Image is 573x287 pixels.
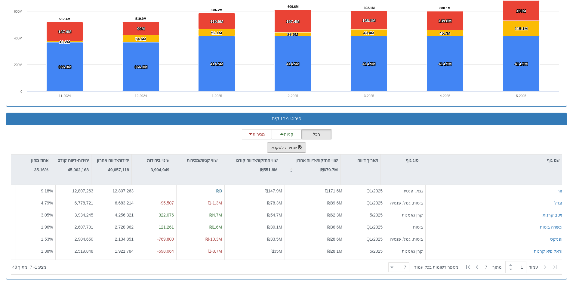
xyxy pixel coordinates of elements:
text: 4-2025 [440,94,450,98]
strong: ₪679.7M [320,167,338,172]
span: ₪4.7M [209,212,222,217]
text: 200M [14,63,22,67]
span: ₪62.3M [327,212,342,217]
div: 121,261 [139,224,174,230]
p: אחוז מהון [31,157,48,164]
tspan: 517.4M [59,17,70,21]
tspan: 150M [516,9,526,13]
tspan: 366.3M [58,65,71,69]
strong: ₪551.8M [260,167,278,172]
tspan: 99M [137,27,145,31]
span: ₪171.6M [325,189,342,193]
div: 12,807,263 [58,188,93,194]
div: Q1/2025 [347,188,383,194]
text: 400M [14,36,22,40]
div: 3.05 % [18,212,53,218]
span: ₪-1.3M [208,200,222,205]
p: שווי החזקות-דיווח קודם [236,157,278,164]
button: הכל [301,129,331,139]
div: 5/2025 [347,212,383,218]
tspan: 609.6M [288,5,299,8]
div: מור [557,188,564,194]
span: ₪89.6M [327,200,342,205]
tspan: 45.7M [439,31,450,36]
span: ‏עמוד [529,264,538,270]
div: מיטב קרנות [543,212,564,218]
button: קניות [272,129,302,139]
span: ₪30.1M [267,224,282,229]
div: קרן נאמנות [388,248,423,254]
tspan: 54.6M [135,37,146,41]
tspan: 366.3M [134,65,147,69]
tspan: 414.5M [439,62,451,66]
tspan: 167.4M [286,19,299,24]
text: 600M [14,10,22,13]
div: מגדל [554,200,564,206]
button: הראל פיא קרנות [534,248,564,254]
div: 1,921,784 [98,248,134,254]
tspan: 414.5M [210,62,223,66]
div: 2,607,701 [58,224,93,230]
tspan: 414.5M [362,62,375,66]
span: ₪54.7M [267,212,282,217]
div: 12,807,263 [98,188,134,194]
span: ₪28.6M [327,236,342,241]
tspan: 115.1M [515,27,528,31]
div: -598,064 [139,248,174,254]
p: יחידות-דיווח אחרון [97,157,129,164]
span: ‏מספר רשומות בכל עמוד [414,264,458,270]
div: ביטוח, גמל, פנסיה [388,200,423,206]
span: ₪36.6M [327,224,342,229]
span: ₪78.3M [267,200,282,205]
span: ₪28.1M [327,248,342,253]
div: 322,076 [139,212,174,218]
span: ₪-8.7M [208,248,222,253]
tspan: 52.1M [211,31,222,35]
button: הפניקס [550,236,564,242]
tspan: 519.9M [135,17,146,20]
div: 1.96 % [18,224,53,230]
div: ביטוח [388,224,423,230]
text: 12-2024 [135,94,147,98]
h3: פירוט מחזיקים [11,116,562,121]
text: 1-2025 [212,94,222,98]
div: 2,519,848 [58,248,93,254]
tspan: 414.5M [286,62,299,66]
tspan: 138.1M [362,18,375,23]
p: יחידות-דיווח קודם [57,157,89,164]
tspan: 139.8M [439,19,451,23]
div: שווי קניות/מכירות [172,154,220,166]
button: הכשרה ביטוח [540,224,564,230]
div: ביטוח, גמל, פנסיה [388,236,423,242]
text: 0 [20,90,22,93]
div: Q1/2025 [347,200,383,206]
span: ₪35M [271,248,282,253]
text: 11-2024 [59,94,71,98]
div: Q1/2025 [347,224,383,230]
div: 6,683,214 [98,200,134,206]
tspan: 137.9M [58,30,71,34]
button: שמירה לאקסל [267,142,307,153]
span: ₪-10.3M [205,236,222,241]
tspan: 414.5M [515,62,528,66]
tspan: 600.1M [439,6,451,10]
strong: 35.16% [34,167,48,172]
tspan: 119.5M [210,19,223,24]
span: ₪1.6M [209,224,222,229]
div: 4,256,321 [98,212,134,218]
tspan: 602.1M [364,6,375,10]
tspan: 586.2M [211,8,223,12]
div: תאריך דיווח [340,154,380,166]
text: 5-2025 [516,94,526,98]
div: -95,507 [139,200,174,206]
div: סוג גוף [381,154,421,166]
div: 4.79 % [18,200,53,206]
div: קרן נאמנות [388,212,423,218]
div: גמל, פנסיה [388,188,423,194]
div: 5/2025 [347,248,383,254]
tspan: 49.4M [363,31,374,35]
span: 7 [485,264,492,270]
